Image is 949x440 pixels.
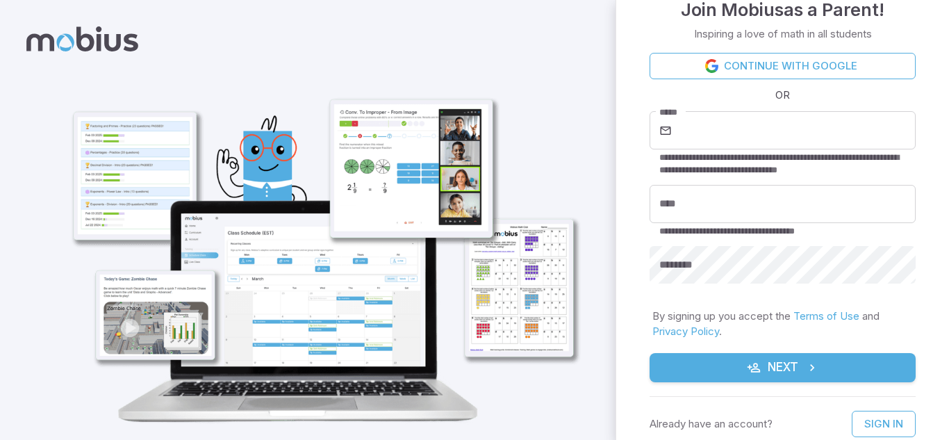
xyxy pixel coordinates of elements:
button: Next [650,353,916,382]
a: Terms of Use [793,309,859,323]
p: Already have an account? [650,416,773,432]
img: parent_1-illustration [46,39,591,439]
span: OR [772,88,793,103]
p: By signing up you accept the and . [652,309,913,339]
p: Inspiring a love of math in all students [694,26,872,42]
a: Privacy Policy [652,325,719,338]
a: Sign In [852,411,916,437]
a: Continue with Google [650,53,916,79]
